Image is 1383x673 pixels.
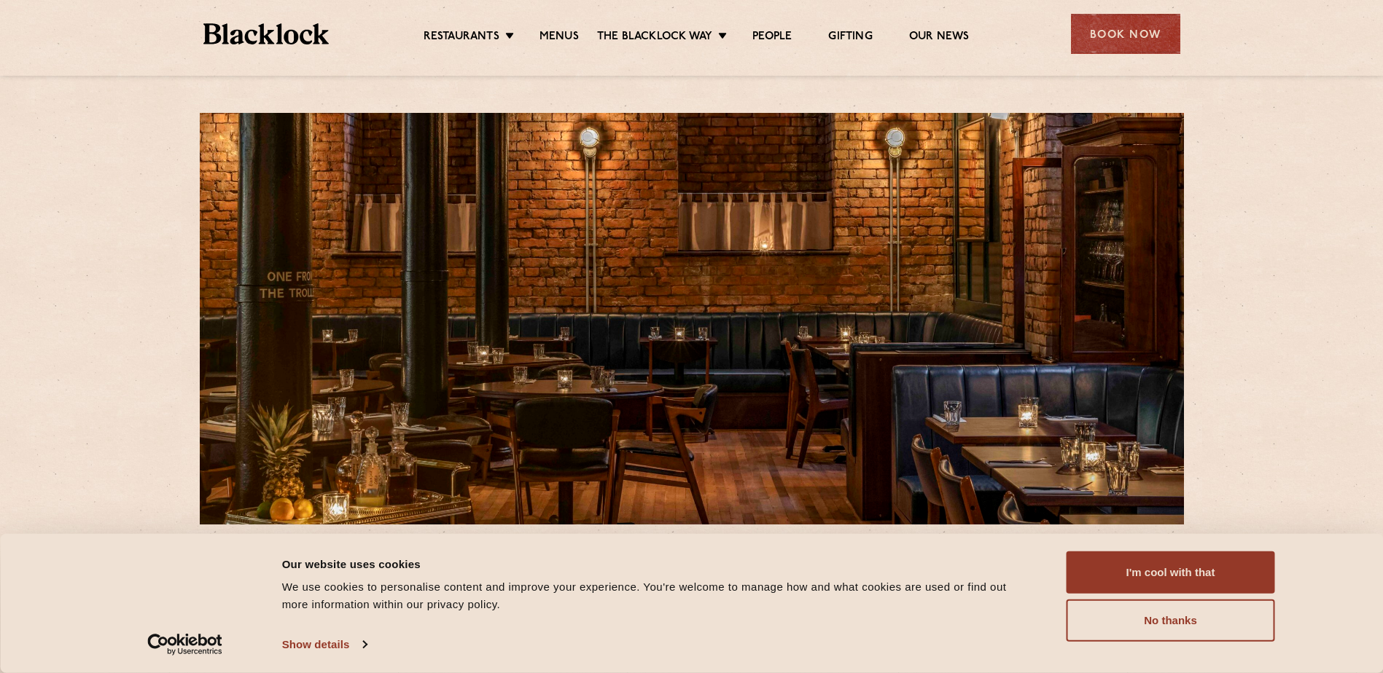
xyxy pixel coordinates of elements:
[282,634,367,656] a: Show details
[752,30,792,46] a: People
[203,23,330,44] img: BL_Textured_Logo-footer-cropped.svg
[282,555,1034,572] div: Our website uses cookies
[1067,599,1275,642] button: No thanks
[828,30,872,46] a: Gifting
[424,30,499,46] a: Restaurants
[1071,14,1180,54] div: Book Now
[539,30,579,46] a: Menus
[282,578,1034,613] div: We use cookies to personalise content and improve your experience. You're welcome to manage how a...
[121,634,249,656] a: Usercentrics Cookiebot - opens in a new window
[1067,551,1275,594] button: I'm cool with that
[597,30,712,46] a: The Blacklock Way
[909,30,970,46] a: Our News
